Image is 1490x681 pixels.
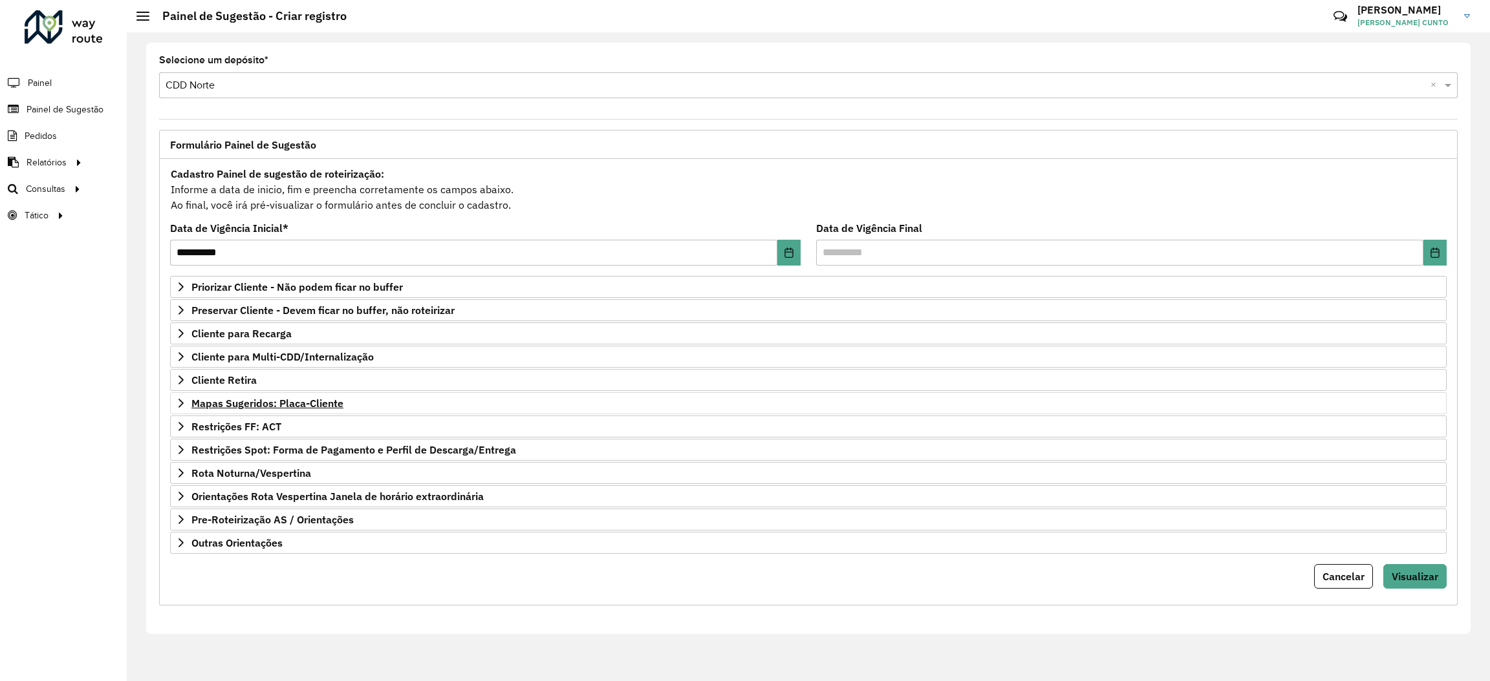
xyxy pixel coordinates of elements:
label: Data de Vigência Final [816,220,922,236]
span: Preservar Cliente - Devem ficar no buffer, não roteirizar [191,305,455,315]
span: Orientações Rota Vespertina Janela de horário extraordinária [191,491,484,501]
span: Painel [28,76,52,90]
h3: [PERSON_NAME] [1357,4,1454,16]
span: Relatórios [27,156,67,169]
h2: Painel de Sugestão - Criar registro [149,9,347,23]
span: Cliente para Recarga [191,328,292,339]
a: Cliente para Recarga [170,322,1447,344]
a: Restrições FF: ACT [170,415,1447,437]
a: Restrições Spot: Forma de Pagamento e Perfil de Descarga/Entrega [170,439,1447,461]
a: Contato Rápido [1326,3,1354,30]
span: Restrições Spot: Forma de Pagamento e Perfil de Descarga/Entrega [191,445,516,455]
span: Clear all [1431,78,1441,93]
span: Formulário Painel de Sugestão [170,140,316,150]
label: Selecione um depósito [159,52,268,68]
a: Mapas Sugeridos: Placa-Cliente [170,392,1447,414]
span: Visualizar [1392,570,1438,583]
a: Cliente Retira [170,369,1447,391]
span: Cliente para Multi-CDD/Internalização [191,351,374,362]
button: Choose Date [1423,240,1447,266]
span: Priorizar Cliente - Não podem ficar no buffer [191,282,403,292]
strong: Cadastro Painel de sugestão de roteirização: [171,167,384,180]
span: Consultas [26,182,65,196]
span: Rota Noturna/Vespertina [191,468,311,478]
span: Pre-Roteirização AS / Orientações [191,514,354,525]
span: Pedidos [25,129,57,143]
span: Cancelar [1323,570,1365,583]
a: Cliente para Multi-CDD/Internalização [170,346,1447,368]
span: Mapas Sugeridos: Placa-Cliente [191,398,343,408]
button: Cancelar [1314,564,1373,589]
span: Restrições FF: ACT [191,421,281,432]
a: Rota Noturna/Vespertina [170,462,1447,484]
a: Outras Orientações [170,532,1447,554]
span: [PERSON_NAME] CUNTO [1357,17,1454,28]
a: Orientações Rota Vespertina Janela de horário extraordinária [170,485,1447,507]
label: Data de Vigência Inicial [170,220,288,236]
span: Tático [25,209,49,222]
span: Painel de Sugestão [27,103,103,116]
a: Priorizar Cliente - Não podem ficar no buffer [170,276,1447,298]
span: Outras Orientações [191,538,283,548]
button: Visualizar [1383,564,1447,589]
a: Pre-Roteirização AS / Orientações [170,508,1447,530]
span: Cliente Retira [191,375,257,385]
button: Choose Date [777,240,801,266]
div: Informe a data de inicio, fim e preencha corretamente os campos abaixo. Ao final, você irá pré-vi... [170,165,1447,213]
a: Preservar Cliente - Devem ficar no buffer, não roteirizar [170,299,1447,321]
